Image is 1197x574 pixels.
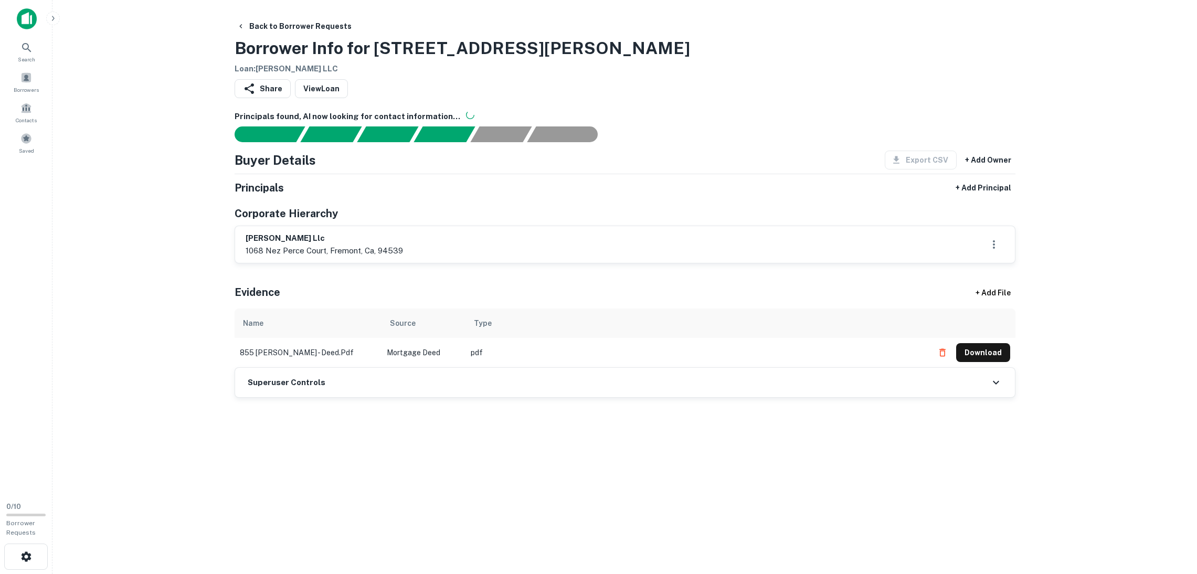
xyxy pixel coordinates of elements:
[295,79,348,98] a: ViewLoan
[17,8,37,29] img: capitalize-icon.png
[527,126,610,142] div: AI fulfillment process complete.
[243,317,263,329] div: Name
[956,343,1010,362] button: Download
[248,377,325,389] h6: Superuser Controls
[235,338,382,367] td: 855 [PERSON_NAME] - deed.pdf
[474,317,492,329] div: Type
[3,98,49,126] a: Contacts
[232,17,356,36] button: Back to Borrower Requests
[16,116,37,124] span: Contacts
[235,206,338,221] h5: Corporate Hierarchy
[14,86,39,94] span: Borrowers
[390,317,416,329] div: Source
[19,146,34,155] span: Saved
[957,283,1030,302] div: + Add File
[382,338,465,367] td: Mortgage Deed
[235,151,316,169] h4: Buyer Details
[470,126,532,142] div: Principals found, still searching for contact information. This may take time...
[961,151,1015,169] button: + Add Owner
[933,344,952,361] button: Delete file
[951,178,1015,197] button: + Add Principal
[235,309,382,338] th: Name
[235,180,284,196] h5: Principals
[357,126,418,142] div: Documents found, AI parsing details...
[246,245,403,257] p: 1068 nez perce court, fremont, ca, 94539
[246,232,403,245] h6: [PERSON_NAME] llc
[382,309,465,338] th: Source
[300,126,362,142] div: Your request is received and processing...
[465,309,928,338] th: Type
[235,309,1015,367] div: scrollable content
[235,111,1015,123] h6: Principals found, AI now looking for contact information...
[235,36,690,61] h3: Borrower Info for [STREET_ADDRESS][PERSON_NAME]
[3,129,49,157] a: Saved
[465,338,928,367] td: pdf
[3,68,49,96] a: Borrowers
[235,79,291,98] button: Share
[414,126,475,142] div: Principals found, AI now looking for contact information...
[235,284,280,300] h5: Evidence
[222,126,301,142] div: Sending borrower request to AI...
[6,519,36,536] span: Borrower Requests
[235,63,690,75] h6: Loan : [PERSON_NAME] LLC
[6,503,21,511] span: 0 / 10
[18,55,35,63] span: Search
[3,37,49,66] a: Search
